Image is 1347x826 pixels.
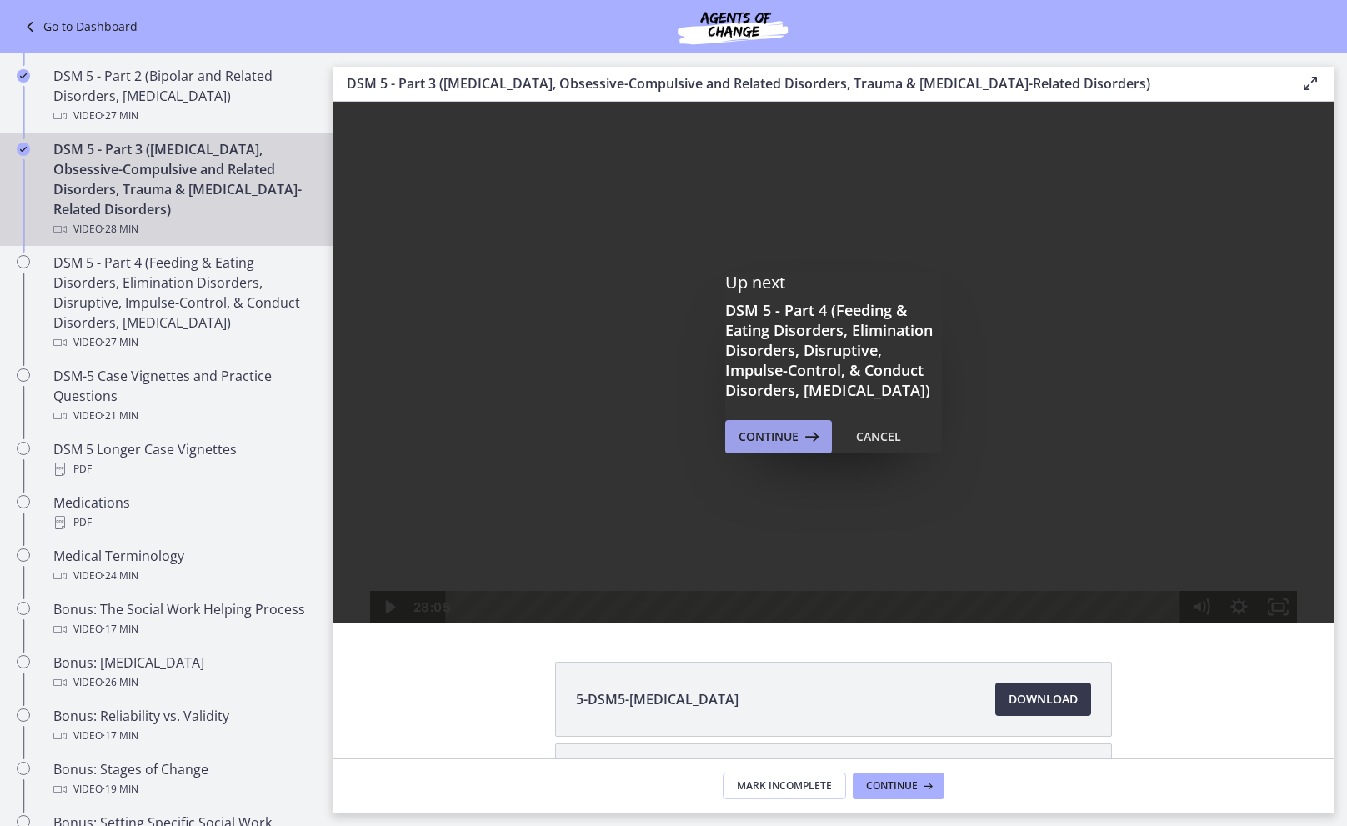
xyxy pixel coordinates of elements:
span: · 27 min [103,333,138,353]
button: Mute [848,489,886,522]
p: Up next [725,272,942,293]
h3: DSM 5 - Part 3 ([MEDICAL_DATA], Obsessive-Compulsive and Related Disorders, Trauma & [MEDICAL_DAT... [347,73,1274,93]
div: Video [53,779,313,799]
button: Show settings menu [887,489,925,522]
div: Bonus: [MEDICAL_DATA] [53,653,313,693]
img: Agents of Change [633,7,833,47]
div: DSM 5 - Part 3 ([MEDICAL_DATA], Obsessive-Compulsive and Related Disorders, Trauma & [MEDICAL_DAT... [53,139,313,239]
button: Play Video [37,489,75,522]
div: Bonus: Stages of Change [53,759,313,799]
span: · 19 min [103,779,138,799]
button: Mark Incomplete [723,773,846,799]
div: Video [53,106,313,126]
div: DSM 5 Longer Case Vignettes [53,439,313,479]
div: DSM-5 Case Vignettes and Practice Questions [53,366,313,426]
i: Completed [17,69,30,83]
span: · 17 min [103,726,138,746]
div: Video [53,406,313,426]
button: Continue [725,420,832,453]
div: DSM 5 - Part 2 (Bipolar and Related Disorders, [MEDICAL_DATA]) [53,66,313,126]
div: Video [53,219,313,239]
div: Video [53,333,313,353]
button: Cancel [843,420,914,453]
h3: DSM 5 - Part 4 (Feeding & Eating Disorders, Elimination Disorders, Disruptive, Impulse-Control, &... [725,300,942,400]
div: Medical Terminology [53,546,313,586]
div: Cancel [856,427,901,447]
div: PDF [53,513,313,533]
span: Continue [739,427,799,447]
div: Medications [53,493,313,533]
span: Download [1009,689,1078,709]
button: Continue [853,773,944,799]
a: Go to Dashboard [20,17,138,37]
i: Completed [17,143,30,156]
div: Video [53,619,313,639]
div: Playbar [127,489,839,522]
button: Fullscreen [925,489,964,522]
span: · 28 min [103,219,138,239]
div: Video [53,566,313,586]
div: Video [53,673,313,693]
div: PDF [53,459,313,479]
div: Video [53,726,313,746]
div: Bonus: The Social Work Helping Process [53,599,313,639]
span: · 17 min [103,619,138,639]
div: Bonus: Reliability vs. Validity [53,706,313,746]
span: · 27 min [103,106,138,126]
span: Mark Incomplete [737,779,832,793]
span: · 26 min [103,673,138,693]
span: 5-DSM5-[MEDICAL_DATA] [576,689,739,709]
a: Download [995,683,1091,716]
span: · 24 min [103,566,138,586]
span: · 21 min [103,406,138,426]
div: DSM 5 - Part 4 (Feeding & Eating Disorders, Elimination Disorders, Disruptive, Impulse-Control, &... [53,253,313,353]
span: Continue [866,779,918,793]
